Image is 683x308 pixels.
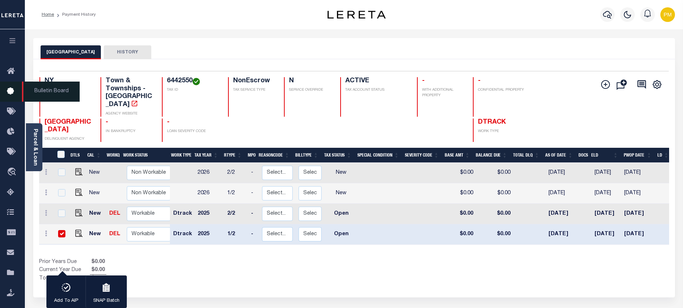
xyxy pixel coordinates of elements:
[167,119,170,125] span: -
[478,129,525,134] p: WORK TYPE
[325,204,357,224] td: Open
[476,163,513,183] td: $0.00
[109,211,120,216] a: DEL
[233,87,275,93] p: TAX SERVICE TYPE
[325,163,357,183] td: New
[54,11,96,18] li: Payment History
[422,78,425,84] span: -
[245,148,256,163] th: MPO
[224,224,248,245] td: 1/2
[39,266,90,274] td: Current Year Due
[191,148,221,163] th: Tax Year: activate to sort column ascending
[248,183,259,204] td: -
[90,275,106,283] span: $0.00
[170,224,195,245] td: Dtrack
[478,119,506,125] span: DTRACK
[104,148,120,163] th: WorkQ
[248,204,259,224] td: -
[86,163,106,183] td: New
[654,148,672,163] th: LD: activate to sort column ascending
[86,204,106,224] td: New
[167,129,220,134] p: LOAN SEVERITY CODE
[621,148,654,163] th: PWOP Date: activate to sort column ascending
[345,87,409,93] p: TAX ACCOUNT STATUS
[588,148,621,163] th: ELD: activate to sort column ascending
[39,148,53,163] th: &nbsp;&nbsp;&nbsp;&nbsp;&nbsp;&nbsp;&nbsp;&nbsp;&nbsp;&nbsp;
[576,148,588,163] th: Docs
[442,148,473,163] th: Base Amt: activate to sort column ascending
[106,119,108,125] span: -
[445,183,476,204] td: $0.00
[478,87,525,93] p: CONFIDENTIAL PROPERTY
[321,148,354,163] th: Tax Status: activate to sort column ascending
[546,224,579,245] td: [DATE]
[168,148,191,163] th: Work Type
[345,77,409,85] h4: ACTIVE
[592,224,622,245] td: [DATE]
[90,258,106,266] span: $0.00
[221,148,245,163] th: RType: activate to sort column ascending
[53,148,68,163] th: &nbsp;
[224,163,248,183] td: 2/2
[546,163,579,183] td: [DATE]
[45,136,92,142] p: DELINQUENT AGENCY
[45,77,92,85] h4: NY
[621,183,654,204] td: [DATE]
[233,77,275,85] h4: NonEscrow
[224,183,248,204] td: 1/2
[256,148,292,163] th: ReasonCode: activate to sort column ascending
[109,232,120,237] a: DEL
[292,148,321,163] th: BillType: activate to sort column ascending
[621,224,654,245] td: [DATE]
[68,148,84,163] th: DTLS
[445,163,476,183] td: $0.00
[42,12,54,17] a: Home
[422,87,464,98] p: WITH ADDITIONAL PROPERTY
[248,224,259,245] td: -
[476,224,513,245] td: $0.00
[478,78,481,84] span: -
[39,275,90,283] td: Total Balance Due
[45,119,91,134] span: [GEOGRAPHIC_DATA]
[195,163,224,183] td: 2026
[86,224,106,245] td: New
[195,204,224,224] td: 2025
[445,204,476,224] td: $0.00
[120,148,170,163] th: Work Status
[325,183,357,204] td: New
[33,129,38,166] a: Parcel & Loan
[106,129,153,134] p: IN BANKRUPTCY
[476,183,513,204] td: $0.00
[592,163,622,183] td: [DATE]
[289,87,331,93] p: SERVICE OVERRIDE
[93,297,119,305] p: SNAP Batch
[167,87,220,93] p: TAX ID
[592,204,622,224] td: [DATE]
[22,82,80,102] span: Bulletin Board
[7,168,19,177] i: travel_explore
[90,266,106,274] span: $0.00
[84,148,104,163] th: CAL: activate to sort column ascending
[41,45,101,59] button: [GEOGRAPHIC_DATA]
[104,45,151,59] button: HISTORY
[248,163,259,183] td: -
[289,77,331,85] h4: N
[542,148,576,163] th: As of Date: activate to sort column ascending
[476,204,513,224] td: $0.00
[621,204,654,224] td: [DATE]
[402,148,442,163] th: Severity Code: activate to sort column ascending
[592,183,622,204] td: [DATE]
[621,163,654,183] td: [DATE]
[660,7,675,22] img: svg+xml;base64,PHN2ZyB4bWxucz0iaHR0cDovL3d3dy53My5vcmcvMjAwMC9zdmciIHBvaW50ZXItZXZlbnRzPSJub25lIi...
[325,224,357,245] td: Open
[170,204,195,224] td: Dtrack
[546,183,579,204] td: [DATE]
[546,204,579,224] td: [DATE]
[195,224,224,245] td: 2025
[354,148,402,163] th: Special Condition: activate to sort column ascending
[54,297,78,305] p: Add To AIP
[39,258,90,266] td: Prior Years Due
[224,204,248,224] td: 2/2
[473,148,510,163] th: Balance Due: activate to sort column ascending
[327,11,386,19] img: logo-dark.svg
